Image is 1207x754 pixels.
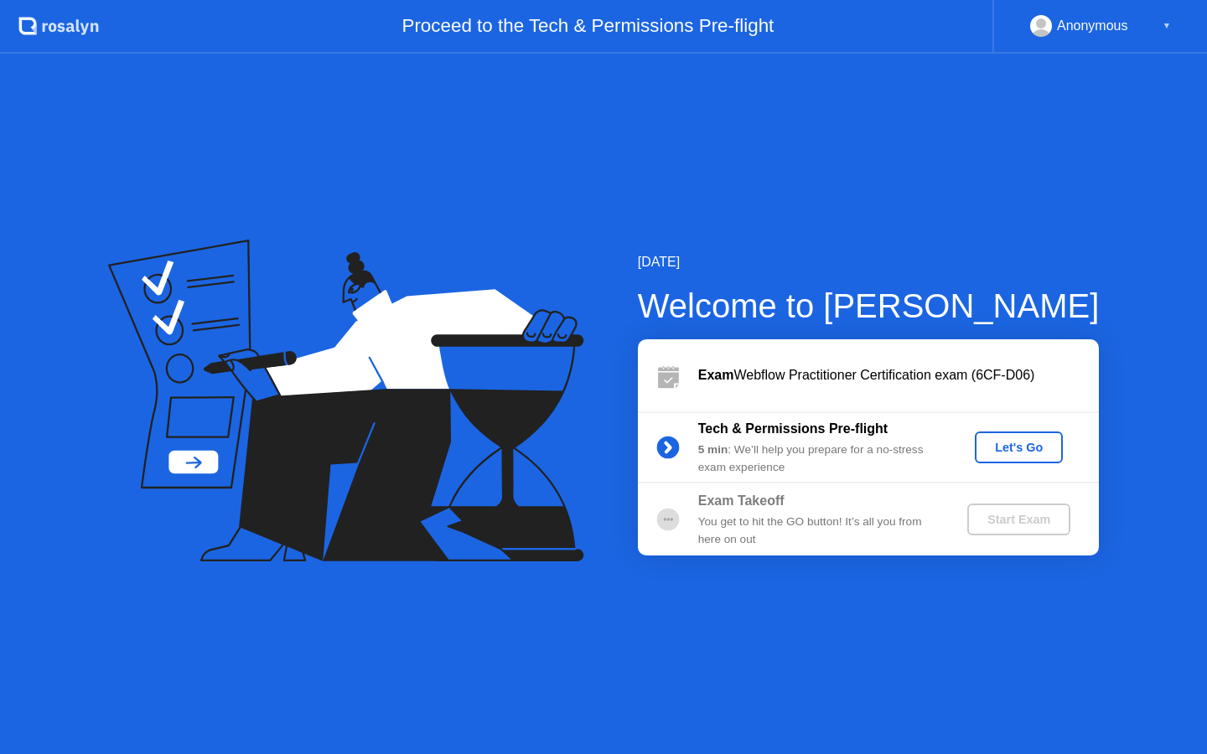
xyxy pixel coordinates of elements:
div: Webflow Practitioner Certification exam (6CF-D06) [698,365,1099,385]
b: Exam Takeoff [698,493,785,508]
div: You get to hit the GO button! It’s all you from here on out [698,514,940,548]
button: Let's Go [975,431,1063,463]
div: : We’ll help you prepare for a no-stress exam experience [698,442,940,476]
b: Exam [698,368,734,382]
div: Anonymous [1057,15,1128,37]
div: Start Exam [974,513,1064,526]
div: [DATE] [638,252,1100,272]
button: Start Exam [967,504,1070,535]
div: ▼ [1163,15,1171,37]
b: 5 min [698,443,728,456]
b: Tech & Permissions Pre-flight [698,421,888,436]
div: Welcome to [PERSON_NAME] [638,281,1100,331]
div: Let's Go [982,441,1056,454]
